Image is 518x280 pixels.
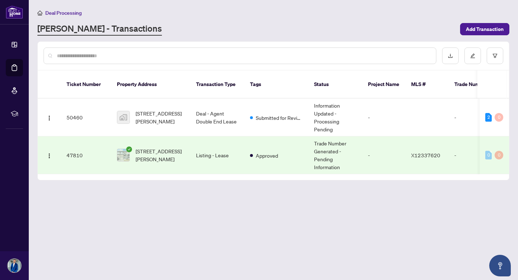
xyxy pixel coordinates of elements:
[244,71,308,99] th: Tags
[405,71,449,99] th: MLS #
[117,149,129,161] img: thumbnail-img
[487,48,503,64] button: filter
[449,71,499,99] th: Trade Number
[46,115,52,121] img: Logo
[308,99,362,136] td: Information Updated - Processing Pending
[61,99,111,136] td: 50460
[308,71,362,99] th: Status
[449,136,499,174] td: -
[37,23,162,36] a: [PERSON_NAME] - Transactions
[411,152,440,158] span: X12337620
[61,136,111,174] td: 47810
[460,23,509,35] button: Add Transaction
[126,146,132,152] span: check-circle
[256,152,278,159] span: Approved
[44,149,55,161] button: Logo
[8,259,21,272] img: Profile Icon
[448,53,453,58] span: download
[308,136,362,174] td: Trade Number Generated - Pending Information
[489,255,511,276] button: Open asap
[136,147,185,163] span: [STREET_ADDRESS][PERSON_NAME]
[136,109,185,125] span: [STREET_ADDRESS][PERSON_NAME]
[442,48,459,64] button: download
[466,23,504,35] span: Add Transaction
[492,53,497,58] span: filter
[117,111,129,123] img: thumbnail-img
[464,48,481,64] button: edit
[45,10,82,16] span: Deal Processing
[256,114,303,122] span: Submitted for Review
[470,53,475,58] span: edit
[190,136,244,174] td: Listing - Lease
[44,112,55,123] button: Logo
[6,5,23,19] img: logo
[46,153,52,159] img: Logo
[485,151,492,159] div: 0
[362,99,405,136] td: -
[495,151,503,159] div: 0
[190,99,244,136] td: Deal - Agent Double End Lease
[362,136,405,174] td: -
[449,99,499,136] td: -
[362,71,405,99] th: Project Name
[111,71,190,99] th: Property Address
[495,113,503,122] div: 0
[190,71,244,99] th: Transaction Type
[485,113,492,122] div: 2
[37,10,42,15] span: home
[61,71,111,99] th: Ticket Number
